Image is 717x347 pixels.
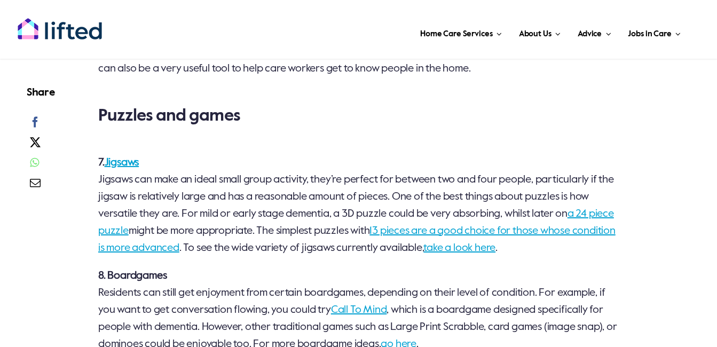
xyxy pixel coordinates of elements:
a: Jigsaws [105,157,139,168]
a: Jobs in Care [625,16,684,48]
a: a 24 piece puzzle [98,209,614,236]
a: take a look here [423,243,495,254]
p: Jigsaws can make an ideal small group activity, they’re perfect for between two and four people, ... [98,154,619,257]
a: About Us [516,16,564,48]
h4: Share [27,85,54,100]
a: X [27,135,43,155]
nav: Main Menu [133,16,684,48]
a: Call To Mind [331,305,387,316]
a: WhatsApp [27,155,42,176]
span: Home Care Services [420,26,492,43]
a: Home Care Services [417,16,505,48]
a: Advice [574,16,614,48]
a: Facebook [27,115,43,135]
strong: Puzzles and games [98,107,240,124]
a: lifted-logo [17,18,103,28]
strong: 8. Boardgames [98,271,167,281]
span: Jobs in Care [628,26,671,43]
span: Advice [578,26,602,43]
strong: 7. [98,157,139,168]
span: About Us [519,26,551,43]
a: Email [27,176,43,196]
a: 13 pieces are a good choice for those whose condition is more advanced [98,226,616,254]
